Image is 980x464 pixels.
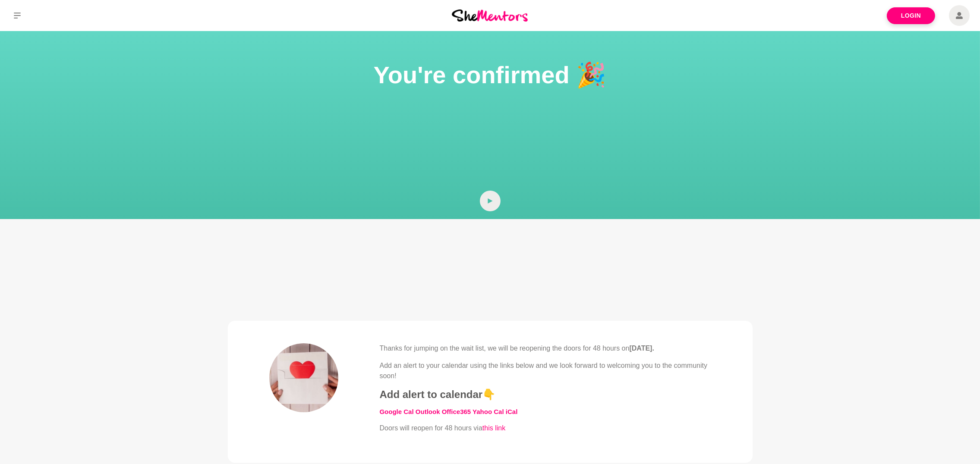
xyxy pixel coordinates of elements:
p: Thanks for jumping on the wait list, we will be reopening the doors for 48 hours on [380,343,711,354]
a: Yahoo Cal [473,408,504,415]
a: this link [482,424,505,432]
h4: Add alert to calendar👇 [380,388,711,401]
a: ​Google Cal [380,408,414,415]
img: She Mentors Logo [452,9,528,21]
h1: You're confirmed 🎉 [10,59,970,91]
a: Office365 [442,408,471,415]
p: Doors will reopen for 48 hours via [380,423,711,433]
a: Outlook [416,408,440,415]
p: Add an alert to your calendar using the links below and we look forward to welcoming you to the c... [380,361,711,381]
a: iCal [506,408,518,415]
strong: [DATE]. [629,345,654,352]
a: Login [887,7,935,24]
